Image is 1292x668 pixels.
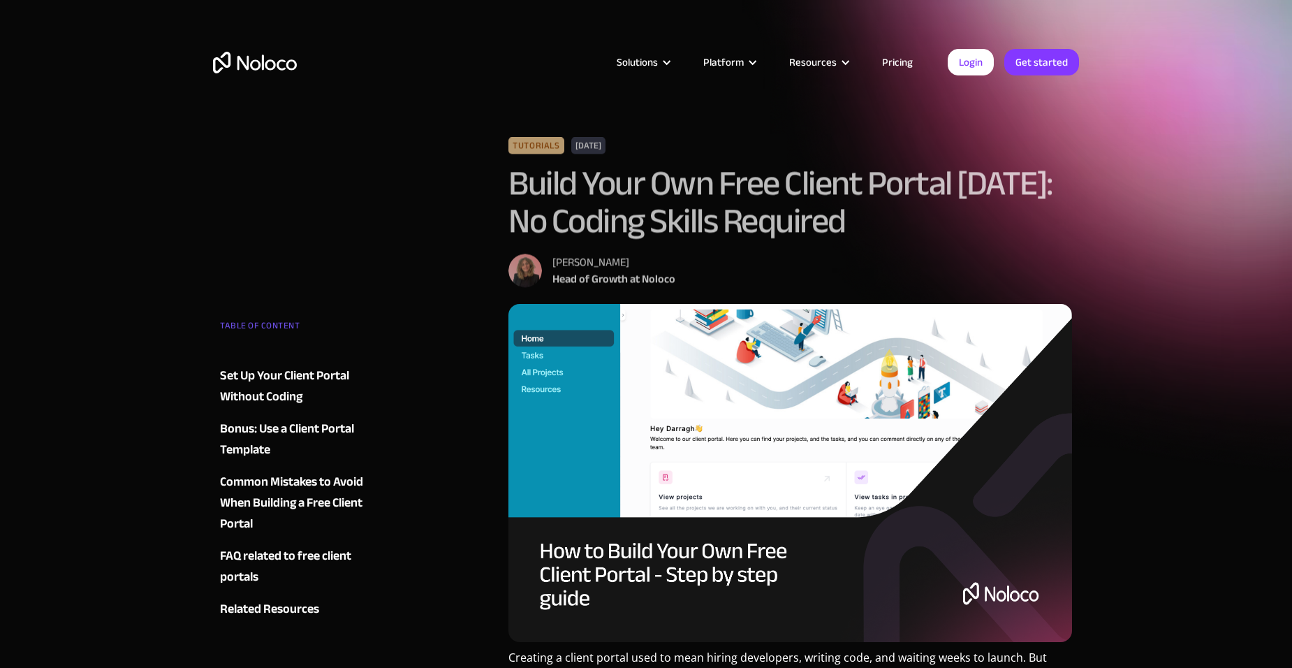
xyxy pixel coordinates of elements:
[1004,49,1079,75] a: Get started
[948,49,994,75] a: Login
[220,472,389,535] a: Common Mistakes to Avoid When Building a Free Client Portal
[213,52,297,73] a: home
[508,164,1072,240] h1: Build Your Own Free Client Portal [DATE]: No Coding Skills Required
[220,599,319,620] div: Related Resources
[571,137,605,154] div: [DATE]
[599,53,686,71] div: Solutions
[617,53,658,71] div: Solutions
[772,53,865,71] div: Resources
[552,270,675,287] div: Head of Growth at Noloco
[703,53,744,71] div: Platform
[552,254,675,270] div: [PERSON_NAME]
[865,53,930,71] a: Pricing
[686,53,772,71] div: Platform
[508,137,564,154] div: Tutorials
[220,599,389,620] a: Related Resources
[789,53,837,71] div: Resources
[220,546,389,588] a: FAQ related to free client portals
[220,365,389,407] a: Set Up Your Client Portal Without Coding
[220,419,389,460] a: Bonus: Use a Client Portal Template
[220,315,389,343] div: TABLE OF CONTENT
